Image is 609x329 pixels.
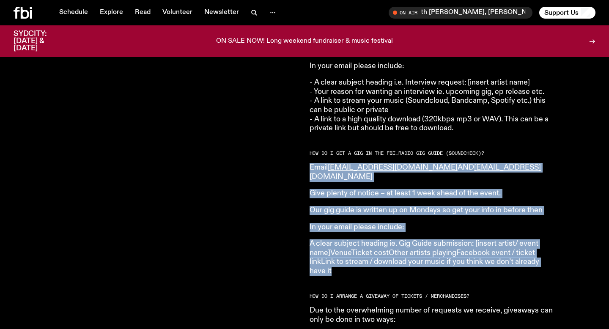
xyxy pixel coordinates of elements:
[539,7,595,19] button: Support Us
[310,78,553,133] p: - A clear subject heading i.e. Interview request: [insert artist name] - Your reason for wanting ...
[310,206,553,215] p: Our gig guide is written up on Mondays so get your info in before then
[544,9,579,16] span: Support Us
[389,7,532,19] button: On AirThe Playlist with [PERSON_NAME], [PERSON_NAME], [PERSON_NAME], [PERSON_NAME], and Raf
[157,7,198,19] a: Volunteer
[310,294,553,299] h2: HOW DO I ARRANGE A GIVEAWAY OF TICKETS / MERCHANDISES?
[14,30,68,52] h3: SYDCITY: [DATE] & [DATE]
[310,163,553,181] p: Email AND
[95,7,128,19] a: Explore
[328,164,458,171] a: [EMAIL_ADDRESS][DOMAIN_NAME]
[310,189,553,198] p: Give plenty of notice – at least 1 week ahead of the event.
[216,38,393,45] p: ON SALE NOW! Long weekend fundraiser & music festival
[130,7,156,19] a: Read
[310,62,553,71] p: In your email please include:
[310,223,553,232] p: In your email please include:
[310,239,553,276] p: A clear subject heading ie. Gig Guide submission: [insert artist/ event name]VenueTicket costOthe...
[310,306,553,324] p: Due to the overwhelming number of requests we receive, giveaways can only be done in two ways:
[54,7,93,19] a: Schedule
[199,7,244,19] a: Newsletter
[310,164,541,181] a: [EMAIL_ADDRESS][DOMAIN_NAME]
[310,151,553,156] h2: HOW DO I GET A GIG IN THE FB i. RADIO GIG GUIDE (SOUNDCHECK)?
